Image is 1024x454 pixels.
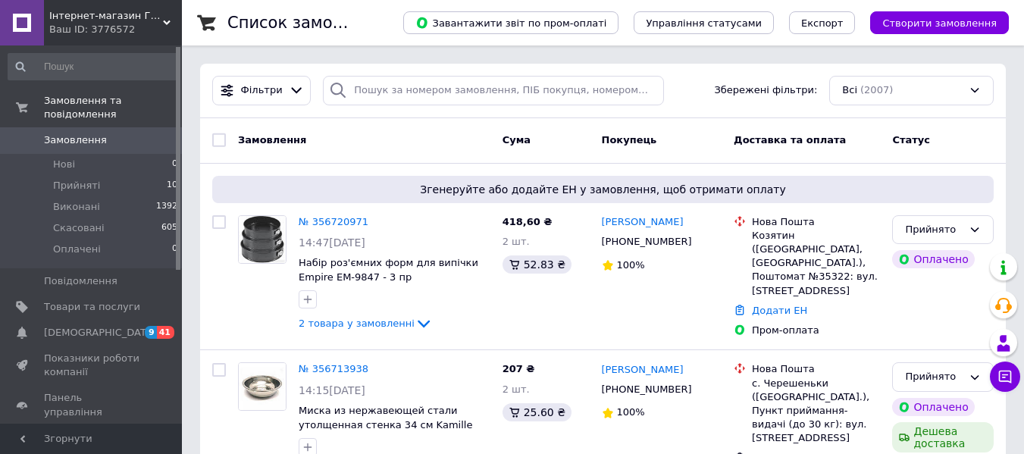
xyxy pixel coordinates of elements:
[299,363,368,374] a: № 356713938
[53,243,101,256] span: Оплачені
[789,11,856,34] button: Експорт
[44,94,182,121] span: Замовлення та повідомлення
[49,23,182,36] div: Ваш ID: 3776572
[299,384,365,396] span: 14:15[DATE]
[403,11,618,34] button: Завантажити звіт по пром-оплаті
[161,221,177,235] span: 605
[855,17,1009,28] a: Створити замовлення
[990,362,1020,392] button: Чат з покупцем
[172,158,177,171] span: 0
[617,259,645,271] span: 100%
[752,305,807,316] a: Додати ЕН
[238,362,287,411] a: Фото товару
[892,422,994,452] div: Дешева доставка
[239,363,286,410] img: Фото товару
[634,11,774,34] button: Управління статусами
[299,405,472,444] a: Миска из нержавеющей стали утолщенная стенка 34 см Kamille KM-4387
[599,232,695,252] div: [PHONE_NUMBER]
[503,384,530,395] span: 2 шт.
[752,215,880,229] div: Нова Пошта
[752,362,880,376] div: Нова Пошта
[503,216,553,227] span: 418,60 ₴
[860,84,893,95] span: (2007)
[53,221,105,235] span: Скасовані
[415,16,606,30] span: Завантажити звіт по пром-оплаті
[714,83,817,98] span: Збережені фільтри:
[299,318,433,329] a: 2 товара у замовленні
[44,274,117,288] span: Повідомлення
[8,53,179,80] input: Пошук
[299,216,368,227] a: № 356720971
[53,179,100,193] span: Прийняті
[44,300,140,314] span: Товари та послуги
[734,134,846,146] span: Доставка та оплата
[299,257,478,283] a: Набір роз'ємних форм для випічки Empire EM-9847 - 3 пр
[238,134,306,146] span: Замовлення
[241,83,283,98] span: Фільтри
[503,403,571,421] div: 25.60 ₴
[167,179,177,193] span: 10
[503,134,531,146] span: Cума
[218,182,988,197] span: Згенеруйте або додайте ЕН у замовлення, щоб отримати оплату
[892,398,974,416] div: Оплачено
[44,133,107,147] span: Замовлення
[172,243,177,256] span: 0
[299,318,415,329] span: 2 товара у замовленні
[156,200,177,214] span: 1392
[49,9,163,23] span: Інтернет-магазин Господиня
[752,324,880,337] div: Пром-оплата
[53,200,100,214] span: Виконані
[503,363,535,374] span: 207 ₴
[157,326,174,339] span: 41
[752,377,880,446] div: с. Черешеньки ([GEOGRAPHIC_DATA].), Пункт приймання-видачі (до 30 кг): вул. [STREET_ADDRESS]
[801,17,844,29] span: Експорт
[44,326,156,340] span: [DEMOGRAPHIC_DATA]
[145,326,157,339] span: 9
[870,11,1009,34] button: Створити замовлення
[239,216,286,263] img: Фото товару
[882,17,997,29] span: Створити замовлення
[842,83,857,98] span: Всі
[599,380,695,399] div: [PHONE_NUMBER]
[299,236,365,249] span: 14:47[DATE]
[646,17,762,29] span: Управління статусами
[44,391,140,418] span: Панель управління
[905,369,963,385] div: Прийнято
[602,363,684,377] a: [PERSON_NAME]
[44,352,140,379] span: Показники роботи компанії
[53,158,75,171] span: Нові
[238,215,287,264] a: Фото товару
[892,250,974,268] div: Оплачено
[227,14,381,32] h1: Список замовлень
[503,236,530,247] span: 2 шт.
[752,229,880,298] div: Козятин ([GEOGRAPHIC_DATA], [GEOGRAPHIC_DATA].), Поштомат №35322: вул. [STREET_ADDRESS]
[617,406,645,418] span: 100%
[503,255,571,274] div: 52.83 ₴
[905,222,963,238] div: Прийнято
[602,134,657,146] span: Покупець
[602,215,684,230] a: [PERSON_NAME]
[892,134,930,146] span: Статус
[323,76,663,105] input: Пошук за номером замовлення, ПІБ покупця, номером телефону, Email, номером накладної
